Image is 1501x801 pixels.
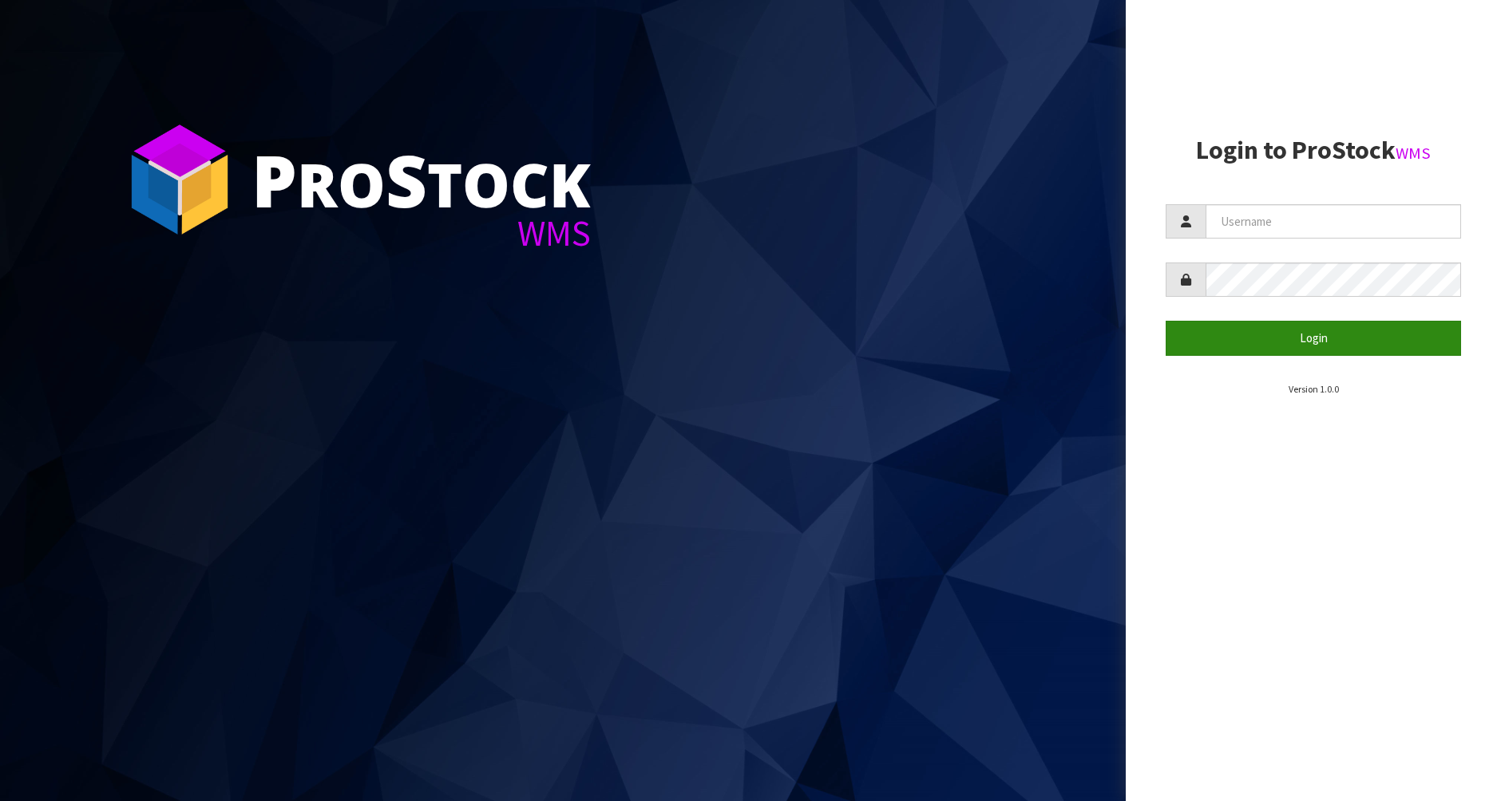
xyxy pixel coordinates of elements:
[1396,143,1431,164] small: WMS
[1166,136,1461,164] h2: Login to ProStock
[251,144,591,215] div: ro tock
[120,120,240,239] img: ProStock Cube
[1289,383,1339,395] small: Version 1.0.0
[1206,204,1461,239] input: Username
[1166,321,1461,355] button: Login
[251,131,297,228] span: P
[251,215,591,251] div: WMS
[386,131,427,228] span: S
